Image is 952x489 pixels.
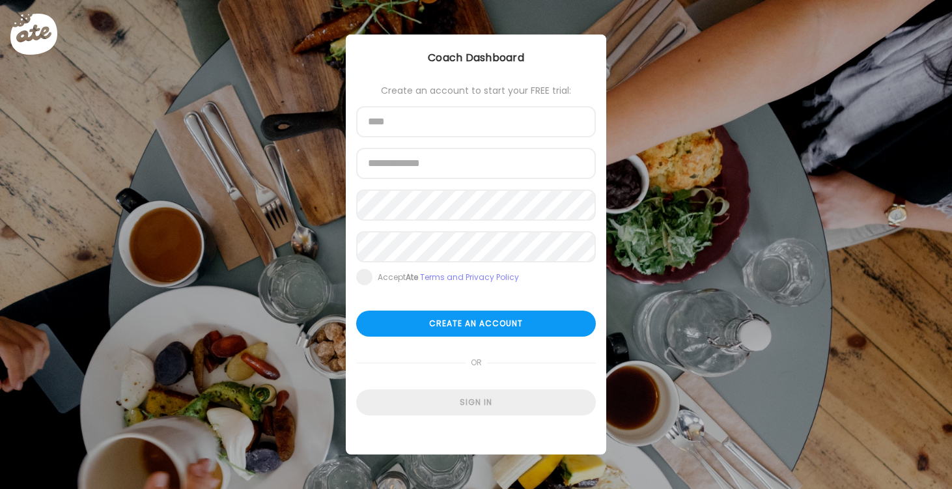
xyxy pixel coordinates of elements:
a: Terms and Privacy Policy [420,272,519,283]
div: Sign in [356,389,596,415]
div: Coach Dashboard [346,50,606,66]
span: or [466,350,487,376]
b: Ate [406,272,418,283]
div: Create an account [356,311,596,337]
div: Accept [378,272,519,283]
div: Create an account to start your FREE trial: [356,85,596,96]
